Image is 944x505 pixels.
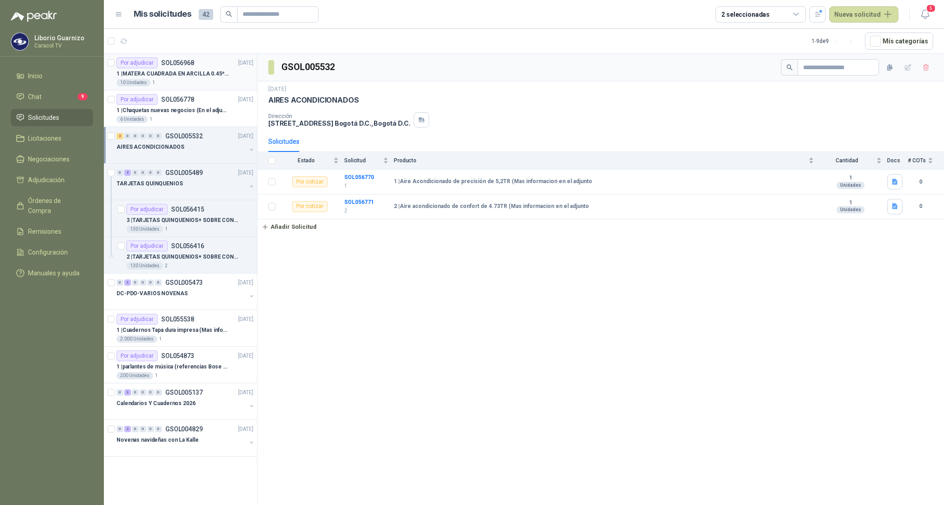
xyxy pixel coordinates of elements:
div: Unidades [837,182,865,189]
div: 2.000 Unidades [117,335,157,343]
div: 2 [124,170,131,176]
span: Estado [281,157,332,164]
p: AIRES ACONDICIONADOS [117,143,184,151]
span: 42 [199,9,213,20]
div: Por adjudicar [117,57,158,68]
span: Producto [394,157,807,164]
p: 2 | TARJETAS QUINQUENIOS+ SOBRE CON Fecha 28 de Octubre [126,253,239,261]
h1: Mis solicitudes [134,8,192,21]
th: Estado [281,152,344,170]
div: Por adjudicar [126,241,168,251]
a: 2 0 0 0 0 0 GSOL005532[DATE] AIRES ACONDICIONADOS [117,131,255,160]
p: SOL054873 [161,353,194,359]
a: Chat9 [11,88,93,105]
p: AIRES ACONDICIONADOS [268,95,359,105]
p: 2 [165,262,168,269]
p: 1 [155,372,158,379]
a: Por adjudicarSOL0564162 |TARJETAS QUINQUENIOS+ SOBRE CON Fecha 28 de Octubre130 Unidades2 [104,237,257,274]
a: Por adjudicarSOL0564153 |TARJETAS QUINQUENIOS+ SOBRE CON fecha 21 Octubre130 Unidades1 [104,200,257,237]
p: SOL055538 [161,316,194,322]
p: [STREET_ADDRESS] Bogotá D.C. , Bogotá D.C. [268,119,410,127]
p: [DATE] [238,169,253,177]
div: 0 [140,170,146,176]
p: [DATE] [238,95,253,104]
span: Solicitudes [28,113,59,123]
a: Remisiones [11,223,93,240]
a: Añadir Solicitud [257,219,944,235]
div: 2 [124,426,131,432]
span: Chat [28,92,42,102]
div: 200 Unidades [117,372,153,379]
div: 0 [140,279,146,286]
div: Por adjudicar [126,204,168,215]
p: Caracol TV [34,43,91,48]
div: 0 [155,426,162,432]
p: Calendarios Y Cuadernos 2026 [117,399,196,408]
img: Logo peakr [11,11,57,22]
div: 0 [117,279,123,286]
a: 0 2 0 0 0 0 GSOL005489[DATE] TARJETAS QUINQUENIOS [117,167,255,196]
p: TARJETAS QUINQUENIOS [117,179,183,188]
span: Remisiones [28,227,61,236]
div: 0 [155,279,162,286]
div: 0 [140,389,146,396]
div: 10 Unidades [117,79,150,86]
b: 0 [908,202,933,211]
b: 0 [908,178,933,186]
span: 9 [78,93,88,100]
p: 1 [159,335,162,343]
div: 130 Unidades [126,226,163,233]
button: Mís categorías [865,33,933,50]
p: Liborio Guarnizo [34,35,91,41]
div: Por cotizar [292,201,327,212]
div: 0 [132,426,139,432]
p: Dirección [268,113,410,119]
p: 1 [150,116,152,123]
a: 0 2 0 0 0 0 GSOL004829[DATE] Novenas navideñas con La Kalle [117,424,255,453]
span: Manuales y ayuda [28,268,79,278]
a: 0 3 0 0 0 0 GSOL005137[DATE] Calendarios Y Cuadernos 2026 [117,387,255,416]
div: 0 [147,133,154,139]
p: [DATE] [238,59,253,67]
p: GSOL005532 [165,133,203,139]
span: Negociaciones [28,154,70,164]
span: # COTs [908,157,926,164]
p: GSOL005473 [165,279,203,286]
p: 1 | MATERA CUADRADA EN ARCILLA 0.45*0.45*0.40 [117,70,229,78]
p: SOL056416 [171,243,204,249]
div: Por adjudicar [117,350,158,361]
p: 3 | TARJETAS QUINQUENIOS+ SOBRE CON fecha 21 Octubre [126,216,239,225]
img: Company Logo [11,33,28,50]
p: 2 [344,207,388,215]
div: Unidades [837,206,865,213]
p: [DATE] [238,425,253,434]
span: Órdenes de Compra [28,196,84,216]
p: 1 [344,182,388,190]
a: Por adjudicarSOL056968[DATE] 1 |MATERA CUADRADA EN ARCILLA 0.45*0.45*0.4010 Unidades1 [104,54,257,90]
a: Adjudicación [11,171,93,189]
div: 0 [132,279,139,286]
b: 1 [819,175,882,182]
a: 0 3 0 0 0 0 GSOL005473[DATE] DC-PDO-VARIOS NOVENAS [117,277,255,306]
b: 1 [819,199,882,207]
div: 0 [117,389,123,396]
span: Solicitud [344,157,381,164]
div: Solicitudes [268,137,299,146]
button: Añadir Solicitud [257,219,321,235]
div: 130 Unidades [126,262,163,269]
p: GSOL005137 [165,389,203,396]
a: Inicio [11,67,93,85]
div: 0 [132,389,139,396]
a: Negociaciones [11,151,93,168]
th: Solicitud [344,152,394,170]
div: 6 Unidades [117,116,148,123]
span: search [226,11,232,17]
div: 3 [124,389,131,396]
div: 0 [117,426,123,432]
b: SOL056770 [344,174,374,180]
p: [DATE] [238,278,253,287]
div: 0 [124,133,131,139]
p: SOL056415 [171,206,204,212]
div: 0 [140,133,146,139]
p: [DATE] [268,85,286,94]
